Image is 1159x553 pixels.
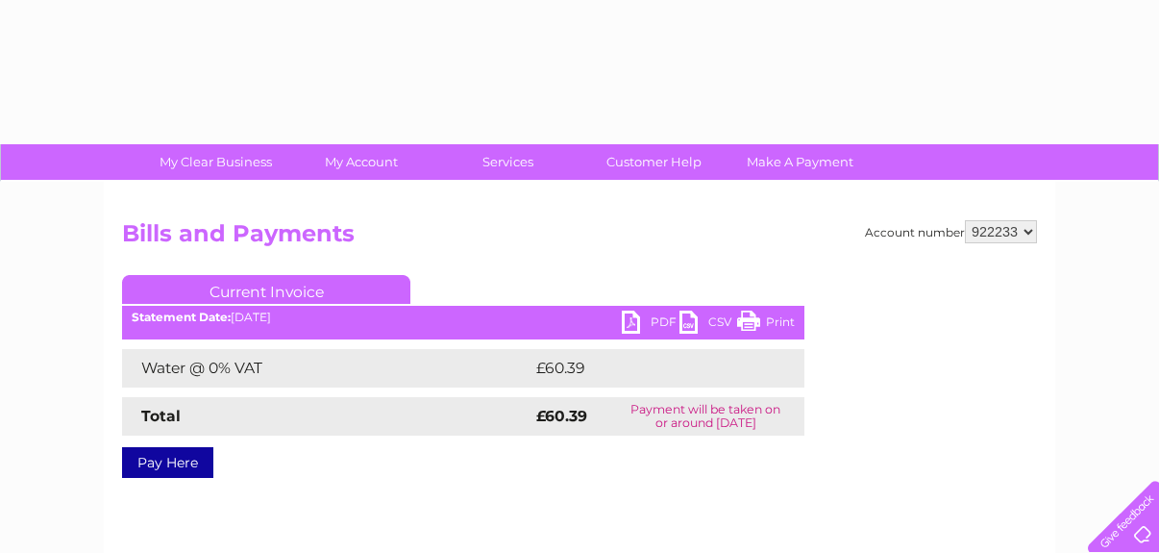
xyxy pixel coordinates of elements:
a: CSV [679,311,737,339]
div: [DATE] [122,311,804,324]
td: £60.39 [531,349,766,388]
a: Pay Here [122,447,213,478]
a: PDF [622,311,679,339]
a: Current Invoice [122,275,410,304]
h2: Bills and Payments [122,220,1037,257]
a: Services [429,144,587,180]
a: Make A Payment [721,144,879,180]
strong: Total [141,407,181,425]
b: Statement Date: [132,310,231,324]
td: Water @ 0% VAT [122,349,531,388]
a: My Clear Business [136,144,295,180]
a: Print [737,311,795,339]
a: My Account [283,144,441,180]
div: Account number [865,220,1037,243]
a: Customer Help [575,144,733,180]
strong: £60.39 [536,407,587,425]
td: Payment will be taken on or around [DATE] [606,397,804,436]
